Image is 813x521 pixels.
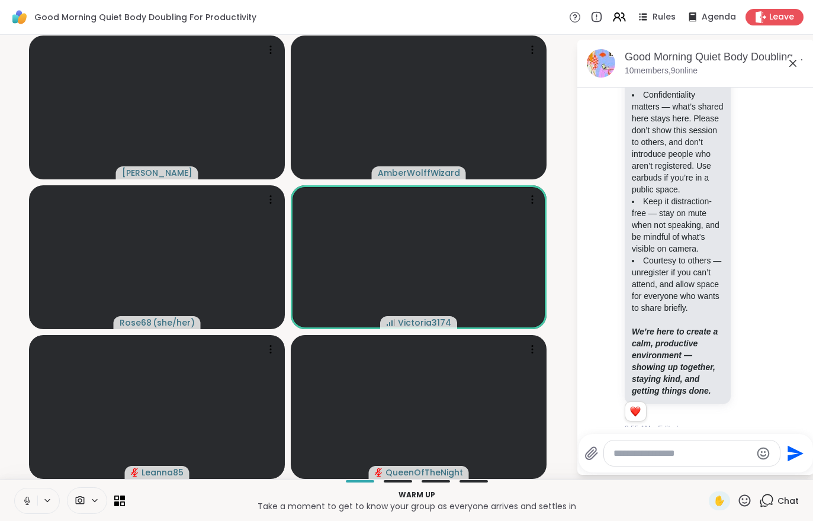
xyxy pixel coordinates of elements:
button: Send [780,440,807,467]
p: Warm up [132,490,702,500]
span: Rules [653,11,676,23]
span: Victoria3174 [398,317,451,329]
span: audio-muted [131,468,139,477]
p: Take a moment to get to know your group as everyone arrives and settles in [132,500,702,512]
span: audio-muted [375,468,383,477]
div: Good Morning Quiet Body Doubling For Productivity , [DATE] [625,50,805,65]
strong: We’re here to create a calm, productive environment — showing up together, staying kind, and gett... [632,327,718,395]
span: ✋ [714,494,725,508]
span: Agenda [702,11,736,23]
li: Confidentiality matters — what’s shared here stays here. Please don’t show this session to others... [632,89,724,195]
button: Emoji picker [756,446,770,461]
span: QueenOfTheNight [385,467,463,478]
span: [PERSON_NAME] [122,167,192,179]
textarea: Type your message [613,448,751,459]
span: Edited [658,423,678,434]
span: Leanna85 [142,467,184,478]
span: Good Morning Quiet Body Doubling For Productivity [34,11,256,23]
span: Leave [769,11,794,23]
span: AmberWolffWizard [378,167,460,179]
li: Keep it distraction-free — stay on mute when not speaking, and be mindful of what’s visible on ca... [632,195,724,255]
span: • [653,423,655,434]
li: Courtesy to others — unregister if you can’t attend, and allow space for everyone who wants to sh... [632,255,724,314]
div: Reaction list [625,402,646,421]
span: Chat [777,495,799,507]
img: ShareWell Logomark [9,7,30,27]
img: Good Morning Quiet Body Doubling For Productivity , Sep 11 [587,49,615,78]
button: Reactions: love [629,407,641,416]
span: 8:55 AM [625,423,651,434]
span: ( she/her ) [153,317,195,329]
span: Rose68 [120,317,152,329]
p: 10 members, 9 online [625,65,698,77]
